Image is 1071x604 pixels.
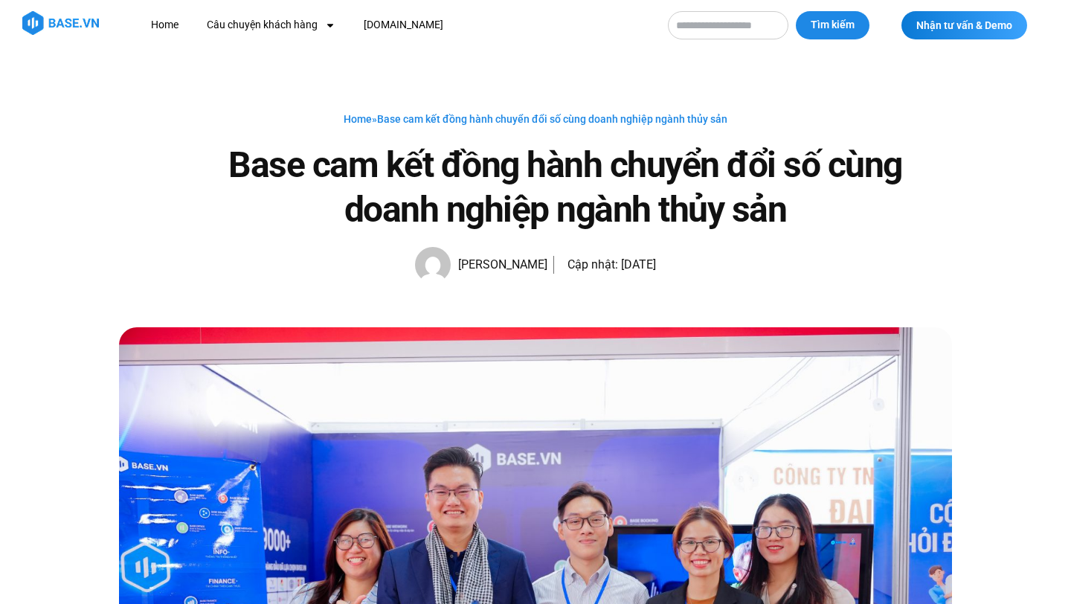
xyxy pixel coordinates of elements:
[796,11,869,39] button: Tìm kiếm
[196,11,347,39] a: Câu chuyện khách hàng
[353,11,454,39] a: [DOMAIN_NAME]
[415,247,451,283] img: Picture of Hạnh Hoàng
[451,254,547,275] span: [PERSON_NAME]
[377,113,727,125] span: Base cam kết đồng hành chuyển đổi số cùng doanh nghiệp ngành thủy sản
[178,143,952,232] h1: Base cam kết đồng hành chuyển đổi số cùng doanh nghiệp ngành thủy sản
[415,247,547,283] a: Picture of Hạnh Hoàng [PERSON_NAME]
[811,18,855,33] span: Tìm kiếm
[344,113,727,125] span: »
[140,11,190,39] a: Home
[901,11,1027,39] a: Nhận tư vấn & Demo
[621,257,656,272] time: [DATE]
[140,11,653,39] nav: Menu
[567,257,618,272] span: Cập nhật:
[916,20,1012,30] span: Nhận tư vấn & Demo
[344,113,372,125] a: Home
